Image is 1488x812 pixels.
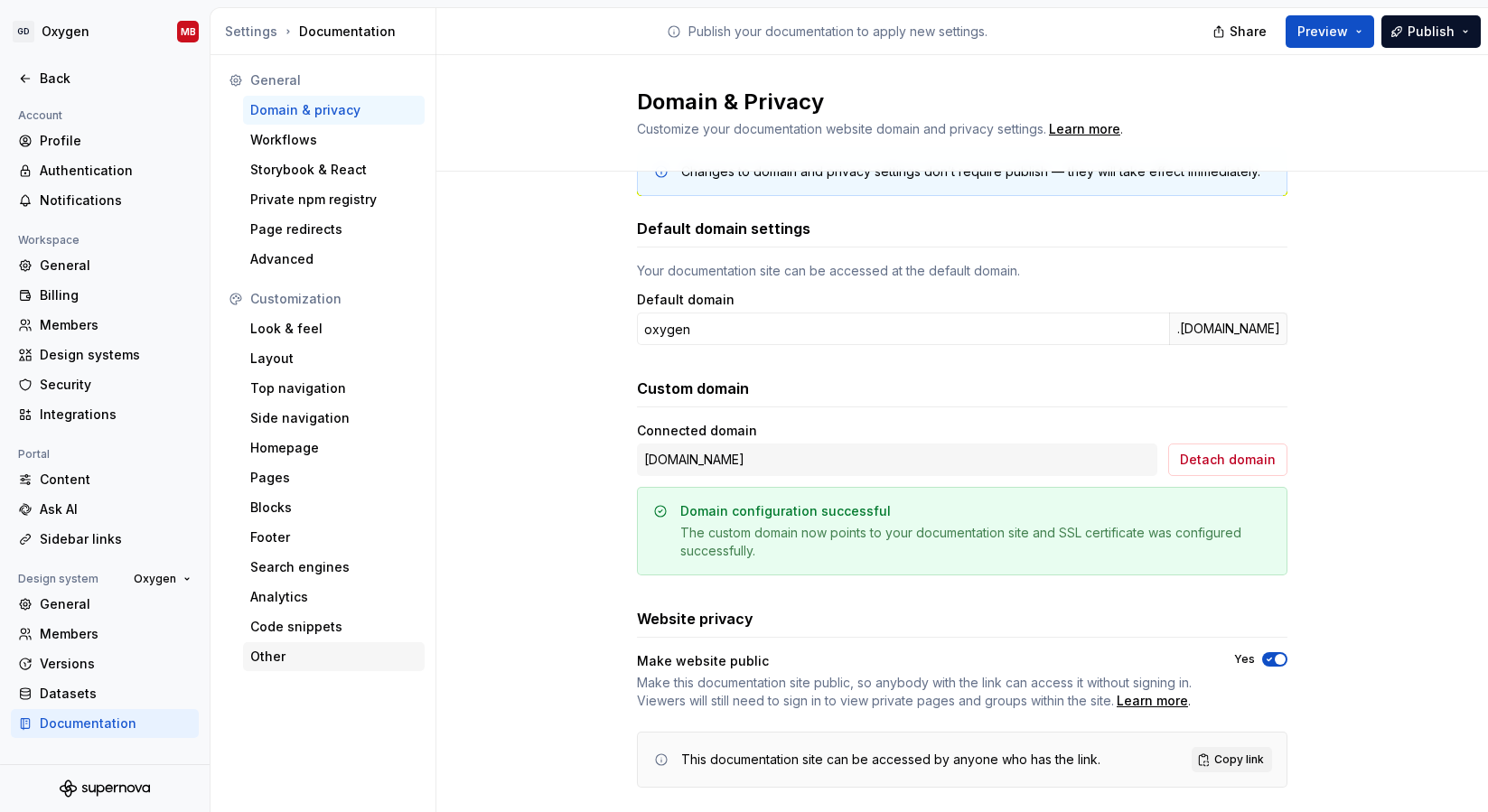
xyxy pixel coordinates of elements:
span: Share [1230,23,1267,41]
div: Ask AI [40,500,192,518]
div: Storybook & React [250,161,417,179]
a: Learn more [1117,692,1188,710]
a: Members [11,311,199,340]
p: Publish your documentation to apply new settings. [688,23,987,41]
div: Blocks [250,499,417,517]
span: Detach domain [1180,451,1276,469]
a: Pages [243,463,425,492]
a: Billing [11,281,199,310]
h2: Domain & Privacy [637,88,1266,117]
div: General [40,595,192,613]
a: Learn more [1049,120,1120,138]
div: [DOMAIN_NAME] [637,443,1157,476]
a: Notifications [11,186,199,215]
div: Documentation [225,23,428,41]
a: Domain & privacy [243,96,425,125]
button: Settings [225,23,277,41]
div: Workflows [250,131,417,149]
div: Customization [250,290,417,308]
div: Other [250,648,417,666]
div: .[DOMAIN_NAME] [1169,313,1287,345]
span: Publish [1408,23,1455,41]
a: General [11,590,199,619]
label: Default domain [637,291,735,309]
div: Billing [40,286,192,304]
div: Your documentation site can be accessed at the default domain. [637,262,1287,280]
div: Footer [250,528,417,546]
a: Datasets [11,679,199,708]
div: Content [40,471,192,489]
div: Side navigation [250,409,417,427]
button: Preview [1286,15,1374,48]
div: Members [40,625,192,643]
a: Documentation [11,709,199,738]
a: Search engines [243,553,425,582]
div: Page redirects [250,220,417,238]
a: Ask AI [11,495,199,524]
div: Connected domain [637,422,1157,440]
a: Code snippets [243,612,425,641]
div: Notifications [40,191,192,210]
div: Versions [40,655,192,673]
a: Authentication [11,156,199,185]
a: Members [11,620,199,649]
div: Portal [11,443,57,465]
a: Page redirects [243,215,425,244]
button: Share [1203,15,1278,48]
a: Design systems [11,341,199,369]
div: Workspace [11,229,87,251]
div: GD [13,21,34,42]
a: Blocks [243,493,425,522]
div: Oxygen [42,23,89,41]
a: Versions [11,649,199,678]
a: Security [11,370,199,399]
div: Security [40,376,192,394]
div: Look & feel [250,320,417,338]
div: Analytics [250,588,417,606]
span: Customize your documentation website domain and privacy settings. [637,121,1046,136]
div: Homepage [250,439,417,457]
a: Private npm registry [243,185,425,214]
button: Copy link [1192,747,1272,772]
a: Storybook & React [243,155,425,184]
svg: Supernova Logo [60,779,150,798]
div: Datasets [40,685,192,703]
h3: Default domain settings [637,218,810,239]
div: Advanced [250,250,417,268]
button: Detach domain [1168,443,1287,476]
div: Top navigation [250,379,417,397]
a: Workflows [243,126,425,154]
a: Homepage [243,434,425,462]
label: Yes [1234,652,1255,667]
a: General [11,251,199,280]
span: . [1046,123,1123,136]
div: Sidebar links [40,530,192,548]
div: Integrations [40,406,192,424]
span: Copy link [1214,752,1264,767]
a: Top navigation [243,374,425,403]
div: MB [181,24,196,39]
a: Analytics [243,583,425,611]
a: Footer [243,523,425,552]
div: Design system [11,568,106,590]
a: Integrations [11,400,199,429]
div: Private npm registry [250,191,417,209]
button: Publish [1381,15,1481,48]
div: Domain configuration successful [680,502,891,520]
div: Domain & privacy [250,101,417,119]
div: General [250,71,417,89]
div: Account [11,105,70,126]
h3: Website privacy [637,608,753,630]
div: Back [40,70,192,88]
a: Layout [243,344,425,373]
div: The custom domain now points to your documentation site and SSL certificate was configured succes... [680,524,1272,560]
a: Profile [11,126,199,155]
span: . [637,674,1202,710]
a: Content [11,465,199,494]
span: Oxygen [134,572,176,586]
a: Advanced [243,245,425,274]
div: Pages [250,469,417,487]
a: Other [243,642,425,671]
